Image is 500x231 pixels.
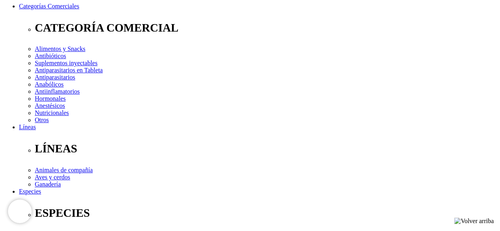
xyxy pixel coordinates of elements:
a: Antibióticos [35,53,66,59]
a: Antiparasitarios [35,74,75,81]
a: Especies [19,188,41,195]
a: Animales de compañía [35,167,93,173]
p: LÍNEAS [35,142,497,155]
a: Hormonales [35,95,66,102]
a: Anabólicos [35,81,64,88]
a: Categorías Comerciales [19,3,79,9]
a: Nutricionales [35,109,69,116]
p: ESPECIES [35,207,497,220]
p: CATEGORÍA COMERCIAL [35,21,497,34]
a: Antiinflamatorios [35,88,80,95]
a: Otros [35,116,49,123]
a: Anestésicos [35,102,65,109]
a: Ganadería [35,181,61,188]
a: Alimentos y Snacks [35,45,85,52]
iframe: Brevo live chat [8,199,32,223]
a: Antiparasitarios en Tableta [35,67,103,73]
img: Volver arriba [454,218,494,225]
a: Suplementos inyectables [35,60,98,66]
a: Líneas [19,124,36,130]
a: Aves y cerdos [35,174,70,180]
